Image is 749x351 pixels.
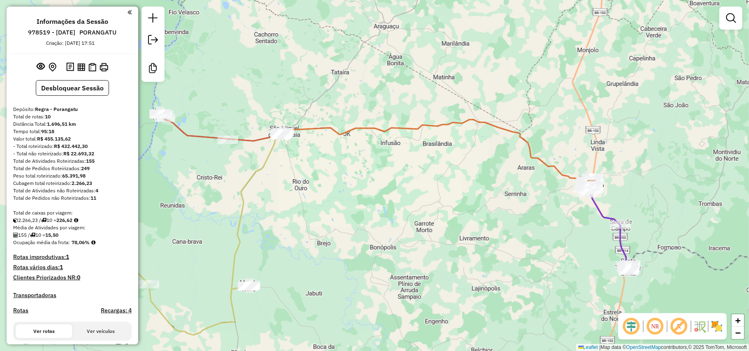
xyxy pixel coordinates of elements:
strong: 1 [66,253,69,261]
div: Atividade não roteirizada - COMPRE BEM SUPERMERC [271,129,292,137]
strong: 1.696,51 km [47,121,76,127]
div: Tempo total: [13,128,132,135]
a: OpenStreetMap [626,344,661,350]
a: Zoom in [732,314,744,327]
strong: 11 [90,195,96,201]
div: 155 / 10 = [13,231,132,239]
em: Opções [116,343,121,348]
a: Nova sessão e pesquisa [145,10,161,28]
strong: 1 [60,263,63,271]
div: Distância Total: [13,120,132,128]
strong: 10 [45,113,51,120]
div: - Total não roteirizado: [13,150,132,157]
img: PA - São Miguel do Araguaia [276,128,286,139]
div: Criação: [DATE] 17:51 [43,39,98,47]
strong: 15,50 [45,232,58,238]
button: Visualizar relatório de Roteirização [76,61,87,72]
div: Média de Atividades por viagem: [13,224,132,231]
a: Rotas [13,307,28,314]
div: Map data © contributors,© 2025 TomTom, Microsoft [576,344,749,351]
strong: R$ 455.135,62 [37,136,71,142]
strong: 226,62 [56,217,72,223]
button: Exibir sessão original [35,60,47,74]
div: Valor total: [13,135,132,143]
strong: 95:18 [41,128,54,134]
span: | PGT060/017/032 [53,343,97,349]
a: Criar modelo [145,60,161,79]
div: Total de caixas por viagem: [13,209,132,217]
span: | [599,344,601,350]
a: Exibir filtros [723,10,739,26]
button: Ver veículos [72,324,129,338]
i: Total de rotas [30,233,35,238]
h4: Rotas vários dias: [13,264,132,271]
a: Exportar sessão [145,32,161,50]
span: − [735,328,741,338]
button: Centralizar mapa no depósito ou ponto de apoio [47,61,58,74]
strong: 78,06% [72,239,90,245]
a: Zoom out [732,327,744,339]
span: + [735,315,741,326]
button: Desbloquear Sessão [36,80,109,96]
div: - Total roteirizado: [13,143,132,150]
h4: Rotas improdutivas: [13,254,132,261]
i: Cubagem total roteirizado [13,218,18,223]
div: Total de Pedidos Roteirizados: [13,165,132,172]
em: Média calculada utilizando a maior ocupação (%Peso ou %Cubagem) de cada rota da sessão. Rotas cro... [91,240,95,245]
div: Atividade não roteirizada - SUPERMERCADO CENTRAL [238,282,258,291]
a: Clique aqui para minimizar o painel [128,7,132,17]
span: 1 - [15,343,97,349]
h4: Informações da Sessão [37,18,108,25]
i: Meta Caixas/viagem: 1,00 Diferença: 225,62 [74,218,78,223]
span: Ocultar NR [645,316,665,336]
button: Ver rotas [16,324,72,338]
strong: 2.266,23 [72,180,92,186]
div: Total de Atividades Roteirizadas: [13,157,132,165]
img: Fluxo de ruas [693,320,706,333]
div: Total de Pedidos não Roteirizados: [13,194,132,202]
i: Total de rotas [41,218,46,223]
button: Logs desbloquear sessão [65,61,76,74]
strong: R$ 432.442,30 [54,143,88,149]
strong: 249 [81,165,90,171]
strong: 65.391,98 [62,173,86,179]
button: Imprimir Rotas [98,61,110,73]
strong: 4 [95,187,98,194]
strong: Regra - Porangatu [35,106,78,112]
em: Rota exportada [123,343,128,348]
a: Leaflet [578,344,598,350]
div: Total de Atividades não Roteirizadas: [13,187,132,194]
h4: Clientes Priorizados NR: [13,274,132,281]
strong: 155 [86,158,95,164]
div: Total de rotas: [13,113,132,120]
div: 2.266,23 / 10 = [13,217,132,224]
div: Peso total roteirizado: [13,172,132,180]
div: Cubagem total roteirizado: [13,180,132,187]
button: Visualizar Romaneio [87,61,98,73]
img: Regra - Porangatu [587,180,597,190]
h4: Transportadoras [13,292,132,299]
span: RBK3G63 [31,343,53,349]
div: Depósito: [13,106,132,113]
h4: Recargas: 4 [101,307,132,314]
strong: R$ 22.693,32 [63,150,94,157]
span: Ocultar deslocamento [621,316,641,336]
i: Total de Atividades [13,233,18,238]
img: Exibir/Ocultar setores [710,320,723,333]
span: Exibir rótulo [669,316,689,336]
strong: 0 [77,274,80,281]
h6: 978519 - [DATE] [28,29,76,36]
span: Ocupação média da frota: [13,239,70,245]
h6: PORANGATU [80,29,117,36]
